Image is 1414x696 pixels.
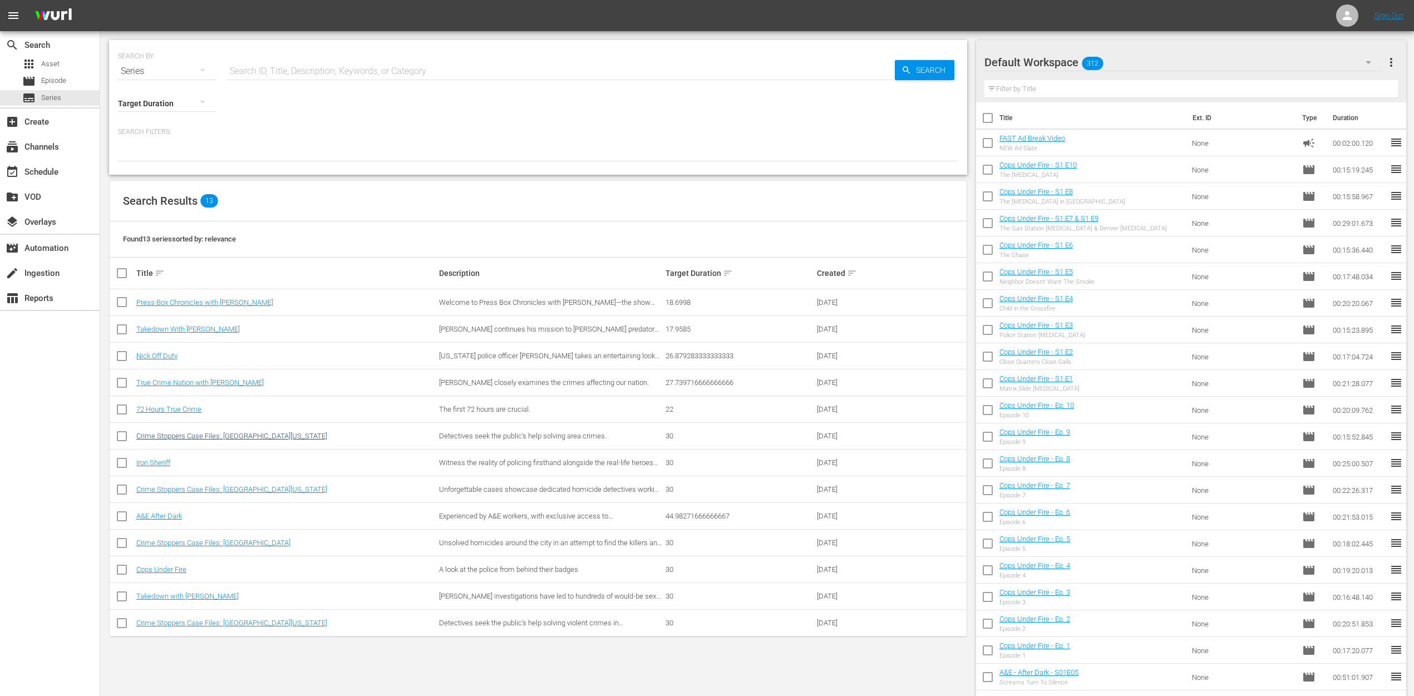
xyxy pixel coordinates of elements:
td: None [1188,156,1298,183]
span: Episode [1302,670,1316,684]
td: 00:17:04.724 [1328,343,1390,370]
a: Cops Under Fire - Ep. 10 [999,401,1074,409]
span: more_vert [1385,56,1398,69]
span: Ad [1302,136,1316,150]
td: 00:15:23.895 [1328,317,1390,343]
span: Episode [1302,510,1316,524]
span: Search [6,38,19,52]
td: None [1188,610,1298,637]
div: 30 [666,539,814,547]
span: Ingestion [6,266,19,280]
div: [DATE] [817,298,889,307]
span: reorder [1390,216,1403,229]
span: Experienced by A&E workers, with exclusive access to [GEOGRAPHIC_DATA]; the night-time challenges... [439,512,655,537]
span: reorder [1390,376,1403,389]
div: 30 [666,432,814,440]
a: Crime Stoppers Case Files: [GEOGRAPHIC_DATA][US_STATE] [136,432,327,440]
a: Takedown With [PERSON_NAME] [136,325,240,333]
span: Episode [1302,163,1316,176]
a: Crime Stoppers Case Files: [GEOGRAPHIC_DATA][US_STATE] [136,619,327,627]
span: Search [912,60,954,80]
td: None [1188,130,1298,156]
td: 00:21:28.077 [1328,370,1390,397]
span: reorder [1390,510,1403,523]
td: None [1188,477,1298,504]
td: 00:20:09.762 [1328,397,1390,423]
a: Crime Stoppers Case Files: [GEOGRAPHIC_DATA] [136,539,290,547]
th: Ext. ID [1186,102,1296,134]
span: reorder [1390,136,1403,149]
div: Child in the Crossfire [999,305,1073,312]
a: Cops Under Fire - S1 E6 [999,241,1073,249]
span: sort [847,268,857,278]
span: reorder [1390,269,1403,283]
span: Episode [1302,617,1316,630]
div: Title [136,266,436,280]
button: Search [895,60,954,80]
div: Series [118,56,216,87]
a: Cops Under Fire [136,565,186,574]
a: A&E After Dark [136,512,182,520]
td: 00:20:20.067 [1328,290,1390,317]
span: sort [723,268,733,278]
span: [PERSON_NAME] investigations have led to hundreds of would-be sex criminals being stopped in thei... [439,592,661,609]
td: None [1188,584,1298,610]
a: Cops Under Fire - Ep. 7 [999,481,1070,490]
span: reorder [1390,670,1403,683]
td: None [1188,317,1298,343]
span: reorder [1390,189,1403,203]
td: 00:02:00.120 [1328,130,1390,156]
div: [DATE] [817,539,889,547]
td: 00:16:48.140 [1328,584,1390,610]
a: Cops Under Fire - Ep. 5 [999,535,1070,543]
td: None [1188,450,1298,477]
div: The [MEDICAL_DATA] in [GEOGRAPHIC_DATA] [999,198,1125,205]
div: [DATE] [817,512,889,520]
div: Target Duration [666,266,814,280]
div: [DATE] [817,405,889,413]
span: reorder [1390,349,1403,363]
span: reorder [1390,430,1403,443]
div: Episode 3 [999,599,1070,606]
div: [DATE] [817,485,889,493]
td: None [1188,290,1298,317]
div: Episode 6 [999,519,1070,526]
td: 00:15:58.967 [1328,183,1390,210]
td: None [1188,423,1298,450]
div: 30 [666,458,814,467]
div: Episode 1 [999,652,1070,659]
span: Episode [1302,350,1316,363]
span: Schedule [6,165,19,179]
span: Episode [1302,564,1316,577]
span: Overlays [6,215,19,229]
span: Asset [22,57,36,71]
a: Cops Under Fire - Ep. 8 [999,455,1070,463]
div: The [MEDICAL_DATA] [999,171,1077,179]
td: None [1188,210,1298,236]
div: Created [817,266,889,280]
div: Matrix Slide [MEDICAL_DATA] [999,385,1080,392]
a: Cops Under Fire - S1 E8 [999,187,1073,196]
span: Episode [1302,644,1316,657]
span: [US_STATE] police officer [PERSON_NAME] takes an entertaining look at other agencies' vehicles. [439,352,659,368]
p: Search Filters: [118,127,958,137]
span: [PERSON_NAME] continues his mission to [PERSON_NAME] predators and protect children. [439,325,659,342]
div: [DATE] [817,592,889,600]
div: Description [439,269,663,278]
button: more_vert [1385,49,1398,76]
td: None [1188,664,1298,690]
span: reorder [1390,616,1403,630]
td: None [1188,504,1298,530]
td: None [1188,637,1298,664]
span: Episode [1302,323,1316,337]
span: Asset [41,58,60,70]
div: Episode 9 [999,438,1070,446]
td: None [1188,236,1298,263]
div: Episode 8 [999,465,1070,472]
span: reorder [1390,162,1403,176]
div: 44.98271666666667 [666,512,814,520]
td: 00:15:52.845 [1328,423,1390,450]
span: reorder [1390,403,1403,416]
td: 00:51:01.907 [1328,664,1390,690]
span: reorder [1390,483,1403,496]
